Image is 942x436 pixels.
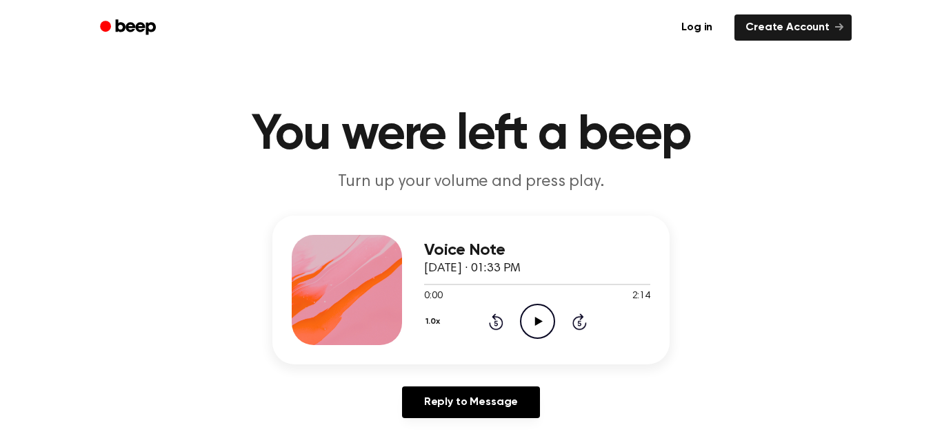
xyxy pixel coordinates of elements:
[424,289,442,304] span: 0:00
[206,171,736,194] p: Turn up your volume and press play.
[424,241,650,260] h3: Voice Note
[402,386,540,418] a: Reply to Message
[118,110,824,160] h1: You were left a beep
[668,12,726,43] a: Log in
[424,310,445,333] button: 1.0x
[734,14,852,41] a: Create Account
[424,262,521,275] span: [DATE] · 01:33 PM
[632,289,650,304] span: 2:14
[90,14,168,41] a: Beep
